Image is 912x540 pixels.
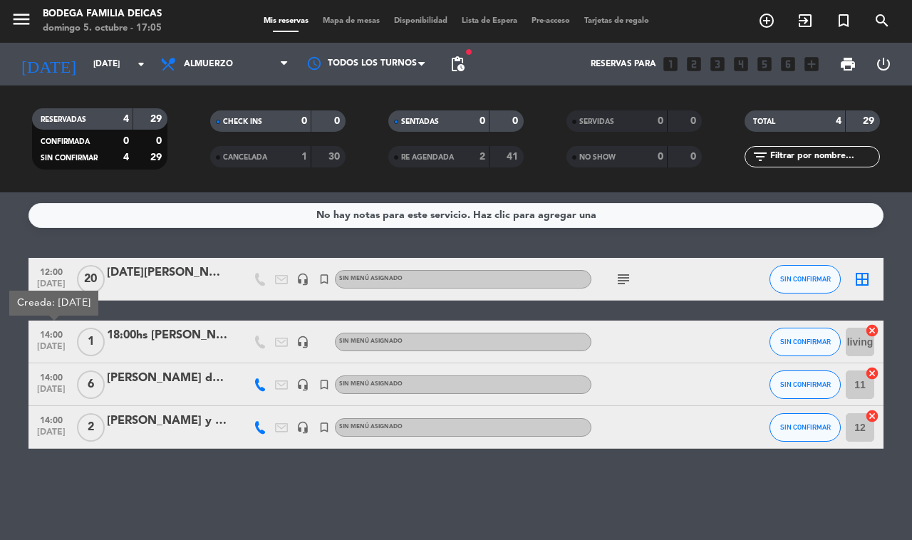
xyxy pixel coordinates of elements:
[339,381,403,387] span: Sin menú asignado
[223,118,262,125] span: CHECK INS
[524,17,577,25] span: Pre-acceso
[77,328,105,356] span: 1
[33,385,69,401] span: [DATE]
[41,138,90,145] span: CONFIRMADA
[875,56,892,73] i: power_settings_new
[480,152,485,162] strong: 2
[156,136,165,146] strong: 0
[708,55,727,73] i: looks_3
[579,154,616,161] span: NO SHOW
[296,378,309,391] i: headset_mic
[318,378,331,391] i: turned_in_not
[865,323,879,338] i: cancel
[866,43,901,85] div: LOG OUT
[123,114,129,124] strong: 4
[43,7,162,21] div: Bodega Familia Deicas
[780,423,831,431] span: SIN CONFIRMAR
[296,421,309,434] i: headset_mic
[41,116,86,123] span: RESERVADAS
[123,136,129,146] strong: 0
[780,338,831,346] span: SIN CONFIRMAR
[465,48,473,56] span: fiber_manual_record
[769,370,841,399] button: SIN CONFIRMAR
[41,155,98,162] span: SIN CONFIRMAR
[316,17,387,25] span: Mapa de mesas
[256,17,316,25] span: Mis reservas
[301,116,307,126] strong: 0
[301,152,307,162] strong: 1
[339,276,403,281] span: Sin menú asignado
[107,369,228,388] div: [PERSON_NAME] del Pestito x 6 pax-
[865,409,879,423] i: cancel
[577,17,656,25] span: Tarjetas de regalo
[758,12,775,29] i: add_circle_outline
[11,9,32,30] i: menu
[865,366,879,380] i: cancel
[339,424,403,430] span: Sin menú asignado
[33,427,69,444] span: [DATE]
[769,265,841,294] button: SIN CONFIRMAR
[615,271,632,288] i: subject
[150,152,165,162] strong: 29
[401,118,439,125] span: SENTADAS
[401,154,454,161] span: RE AGENDADA
[328,152,343,162] strong: 30
[316,207,596,224] div: No hay notas para este servicio. Haz clic para agregar una
[123,152,129,162] strong: 4
[184,59,233,69] span: Almuerzo
[43,21,162,36] div: domingo 5. octubre - 17:05
[107,412,228,430] div: [PERSON_NAME] y [PERSON_NAME]
[339,338,403,344] span: Sin menú asignado
[780,380,831,388] span: SIN CONFIRMAR
[455,17,524,25] span: Lista de Espera
[658,152,663,162] strong: 0
[769,328,841,356] button: SIN CONFIRMAR
[874,12,891,29] i: search
[769,413,841,442] button: SIN CONFIRMAR
[9,291,98,316] div: Creada: [DATE]
[334,116,343,126] strong: 0
[802,55,821,73] i: add_box
[318,273,331,286] i: turned_in_not
[854,271,871,288] i: border_all
[33,326,69,342] span: 14:00
[836,116,841,126] strong: 4
[835,12,852,29] i: turned_in_not
[33,279,69,296] span: [DATE]
[753,118,775,125] span: TOTAL
[33,411,69,427] span: 14:00
[755,55,774,73] i: looks_5
[661,55,680,73] i: looks_one
[507,152,521,162] strong: 41
[732,55,750,73] i: looks_4
[11,48,86,80] i: [DATE]
[512,116,521,126] strong: 0
[33,342,69,358] span: [DATE]
[33,368,69,385] span: 14:00
[579,118,614,125] span: SERVIDAS
[769,149,879,165] input: Filtrar por nombre...
[797,12,814,29] i: exit_to_app
[318,421,331,434] i: turned_in_not
[780,275,831,283] span: SIN CONFIRMAR
[690,152,699,162] strong: 0
[77,413,105,442] span: 2
[591,59,656,69] span: Reservas para
[839,56,856,73] span: print
[449,56,466,73] span: pending_actions
[223,154,267,161] span: CANCELADA
[11,9,32,35] button: menu
[752,148,769,165] i: filter_list
[107,326,228,345] div: 18:00hs [PERSON_NAME]
[77,370,105,399] span: 6
[107,264,228,282] div: [DATE][PERSON_NAME] descontracturado
[150,114,165,124] strong: 29
[387,17,455,25] span: Disponibilidad
[690,116,699,126] strong: 0
[480,116,485,126] strong: 0
[77,265,105,294] span: 20
[33,263,69,279] span: 12:00
[779,55,797,73] i: looks_6
[658,116,663,126] strong: 0
[685,55,703,73] i: looks_two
